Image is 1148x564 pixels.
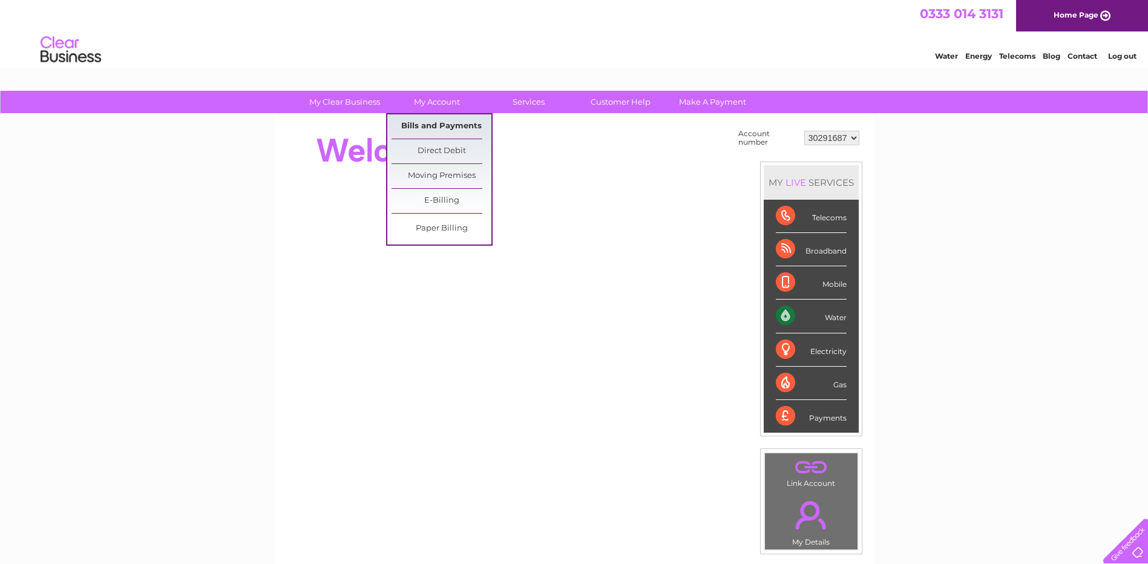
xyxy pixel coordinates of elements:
[387,91,487,113] a: My Account
[768,456,854,477] a: .
[999,51,1035,61] a: Telecoms
[392,164,491,188] a: Moving Premises
[392,114,491,139] a: Bills and Payments
[776,367,847,400] div: Gas
[776,300,847,333] div: Water
[479,91,579,113] a: Services
[663,91,763,113] a: Make A Payment
[920,6,1003,21] a: 0333 014 3131
[776,333,847,367] div: Electricity
[1068,51,1097,61] a: Contact
[768,494,854,536] a: .
[735,126,801,149] td: Account number
[783,177,809,188] div: LIVE
[764,453,858,491] td: Link Account
[392,217,491,241] a: Paper Billing
[776,266,847,300] div: Mobile
[571,91,671,113] a: Customer Help
[40,31,102,68] img: logo.png
[776,200,847,233] div: Telecoms
[776,400,847,433] div: Payments
[935,51,958,61] a: Water
[764,491,858,550] td: My Details
[295,91,395,113] a: My Clear Business
[1043,51,1060,61] a: Blog
[965,51,992,61] a: Energy
[764,165,859,200] div: MY SERVICES
[289,7,861,59] div: Clear Business is a trading name of Verastar Limited (registered in [GEOGRAPHIC_DATA] No. 3667643...
[1108,51,1137,61] a: Log out
[776,233,847,266] div: Broadband
[392,189,491,213] a: E-Billing
[392,139,491,163] a: Direct Debit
